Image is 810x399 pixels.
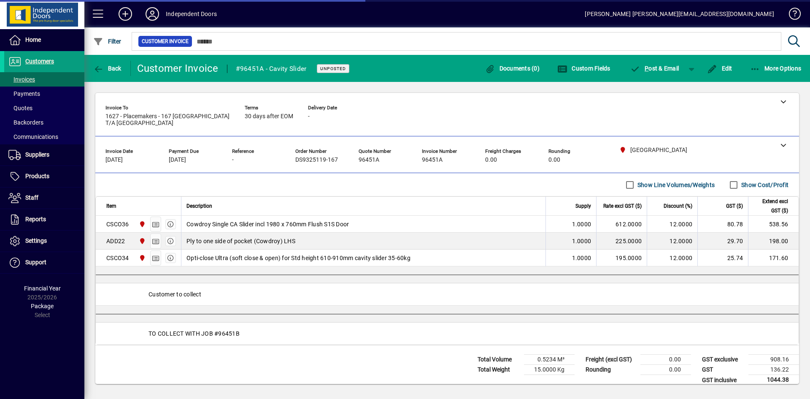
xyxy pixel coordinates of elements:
a: Reports [4,209,84,230]
button: Back [91,61,124,76]
button: Documents (0) [483,61,542,76]
span: Settings [25,237,47,244]
span: 0.00 [485,157,497,163]
td: Freight (excl GST) [581,355,640,365]
span: Staff [25,194,38,201]
span: [DATE] [105,157,123,163]
button: Custom Fields [555,61,613,76]
span: Christchurch [137,236,146,246]
td: 12.0000 [647,216,697,233]
span: - [308,113,310,120]
div: TO COLLECT WITH JOB #96451B [96,323,799,345]
td: GST inclusive [698,375,748,385]
a: Home [4,30,84,51]
td: Total Weight [473,365,524,375]
span: [DATE] [169,157,186,163]
td: 0.00 [640,355,691,365]
div: CSCO34 [106,254,129,262]
app-page-header-button: Back [84,61,131,76]
span: Backorders [8,119,43,126]
a: Knowledge Base [783,2,799,29]
span: Customer Invoice [142,37,189,46]
div: ADD22 [106,237,125,245]
span: - [232,157,234,163]
span: Payments [8,90,40,97]
span: 1627 - Placemakers - 167 [GEOGRAPHIC_DATA] T/A [GEOGRAPHIC_DATA] [105,113,232,127]
span: Documents (0) [485,65,540,72]
a: Invoices [4,72,84,87]
span: 96451A [359,157,379,163]
td: 198.00 [748,233,799,250]
td: 538.56 [748,216,799,233]
span: Communications [8,133,58,140]
a: Payments [4,87,84,101]
td: GST [698,365,748,375]
button: Post & Email [626,61,683,76]
td: GST exclusive [698,355,748,365]
span: Rate excl GST ($) [603,201,642,211]
div: Customer to collect [96,283,799,305]
a: Settings [4,231,84,252]
td: 25.74 [697,250,748,266]
span: Suppliers [25,151,49,158]
span: Christchurch [137,253,146,263]
span: Extend excl GST ($) [753,197,788,215]
td: Rounding [581,365,640,375]
td: 15.0000 Kg [524,365,575,375]
span: 96451A [422,157,443,163]
span: 0.00 [548,157,560,163]
button: More Options [748,61,804,76]
label: Show Cost/Profit [740,181,788,189]
span: Products [25,173,49,179]
div: 195.0000 [602,254,642,262]
button: Edit [705,61,734,76]
span: Ply to one side of pocket (Cowdroy) LHS [186,237,295,245]
a: Support [4,252,84,273]
span: GST ($) [726,201,743,211]
td: 29.70 [697,233,748,250]
span: DS9325119-167 [295,157,338,163]
td: 908.16 [748,355,799,365]
td: 0.5234 M³ [524,355,575,365]
span: Filter [93,38,121,45]
span: Customers [25,58,54,65]
span: More Options [750,65,802,72]
div: Independent Doors [166,7,217,21]
button: Profile [139,6,166,22]
label: Show Line Volumes/Weights [636,181,715,189]
span: Opti-close Ultra (soft close & open) for Std height 610-910mm cavity slider 35-60kg [186,254,410,262]
span: Discount (%) [664,201,692,211]
td: 80.78 [697,216,748,233]
span: Financial Year [24,285,61,292]
span: Custom Fields [557,65,610,72]
div: Customer Invoice [137,62,219,75]
a: Quotes [4,101,84,115]
span: Home [25,36,41,43]
div: [PERSON_NAME] [PERSON_NAME][EMAIL_ADDRESS][DOMAIN_NAME] [585,7,774,21]
span: Item [106,201,116,211]
span: 1.0000 [572,237,591,245]
td: 12.0000 [647,233,697,250]
button: Add [112,6,139,22]
td: 12.0000 [647,250,697,266]
span: ost & Email [630,65,679,72]
span: Supply [575,201,591,211]
div: #96451A - Cavity Slider [236,62,307,76]
button: Filter [91,34,124,49]
span: Support [25,259,46,266]
td: 136.22 [748,365,799,375]
span: Unposted [320,66,346,71]
span: 30 days after EOM [245,113,293,120]
span: Cowdroy Single CA Slider incl 1980 x 760mm Flush S1S Door [186,220,349,228]
a: Products [4,166,84,187]
div: 612.0000 [602,220,642,228]
td: 0.00 [640,365,691,375]
span: 1.0000 [572,254,591,262]
a: Staff [4,187,84,209]
td: 1044.38 [748,375,799,385]
span: Package [31,303,54,309]
span: Description [186,201,212,211]
td: 171.60 [748,250,799,266]
span: Reports [25,216,46,223]
span: P [645,65,648,72]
